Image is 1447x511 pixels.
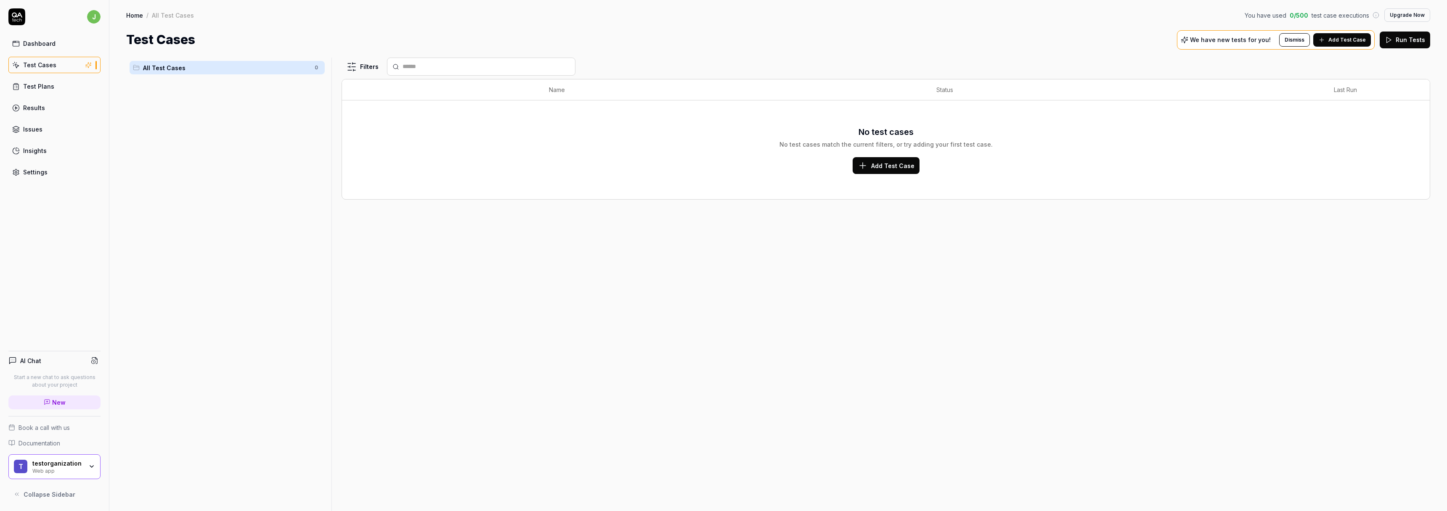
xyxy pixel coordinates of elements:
[146,11,148,19] div: /
[8,395,101,409] a: New
[87,8,101,25] button: j
[126,30,195,49] h1: Test Cases
[1384,8,1430,22] button: Upgrade Now
[1279,33,1310,47] button: Dismiss
[32,467,83,474] div: Web app
[52,398,66,407] span: New
[23,82,54,91] div: Test Plans
[8,35,101,52] a: Dashboard
[1312,11,1369,20] span: test case executions
[23,146,47,155] div: Insights
[8,454,101,479] button: ttestorganizationWeb app
[342,58,384,75] button: Filters
[1290,11,1308,20] span: 0 / 500
[1245,11,1286,20] span: You have used
[311,63,321,73] span: 0
[8,374,101,389] p: Start a new chat to ask questions about your project
[126,11,143,19] a: Home
[859,126,914,138] h3: No test cases
[1190,37,1271,43] p: We have new tests for you!
[8,121,101,137] a: Issues
[32,460,83,467] div: testorganization
[14,460,27,473] span: t
[152,11,194,19] div: All Test Cases
[23,125,42,134] div: Issues
[928,79,1325,100] th: Status
[19,423,70,432] span: Book a call with us
[19,439,60,448] span: Documentation
[8,57,101,73] a: Test Cases
[1325,79,1413,100] th: Last Run
[8,164,101,180] a: Settings
[87,10,101,24] span: j
[23,168,48,176] div: Settings
[1380,32,1430,48] button: Run Tests
[8,486,101,503] button: Collapse Sidebar
[23,61,56,69] div: Test Cases
[1328,36,1366,44] span: Add Test Case
[8,78,101,95] a: Test Plans
[23,103,45,112] div: Results
[23,39,56,48] div: Dashboard
[20,356,41,365] h4: AI Chat
[779,140,993,149] div: No test cases match the current filters, or try adding your first test case.
[871,161,914,170] span: Add Test Case
[8,100,101,116] a: Results
[24,490,75,499] span: Collapse Sidebar
[143,63,310,72] span: All Test Cases
[541,79,928,100] th: Name
[8,142,101,159] a: Insights
[853,157,920,174] button: Add Test Case
[1313,33,1371,47] button: Add Test Case
[8,423,101,432] a: Book a call with us
[8,439,101,448] a: Documentation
